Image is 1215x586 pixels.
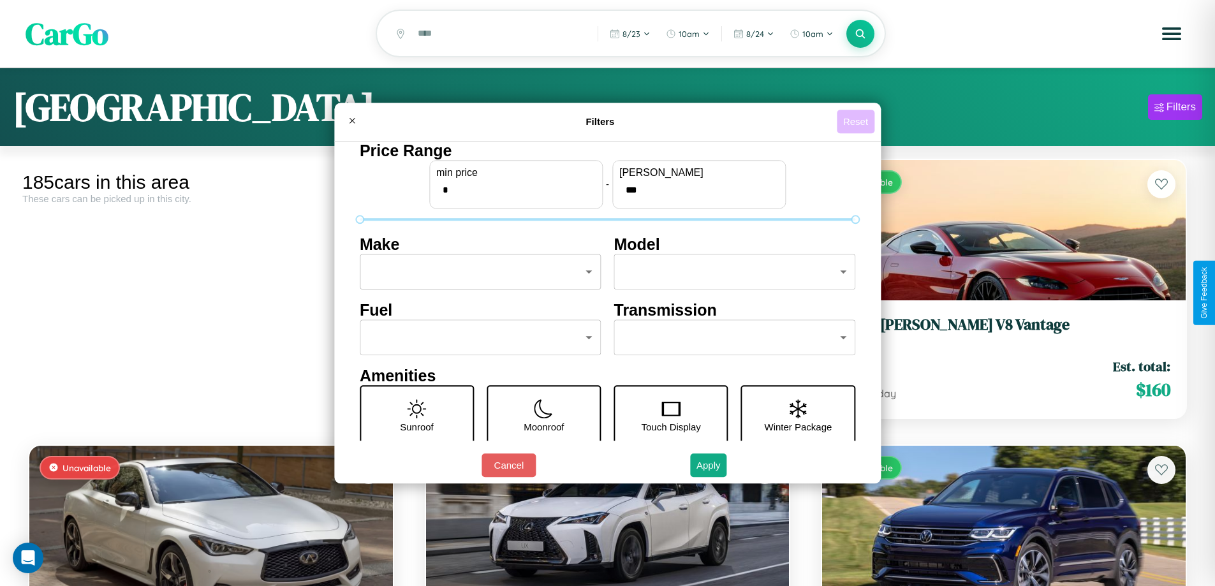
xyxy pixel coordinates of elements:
[22,193,400,204] div: These cars can be picked up in this city.
[837,316,1170,334] h3: Aston [PERSON_NAME] V8 Vantage
[802,29,823,39] span: 10am
[1136,377,1170,402] span: $ 160
[360,235,601,254] h4: Make
[436,167,596,179] label: min price
[603,24,657,44] button: 8/23
[622,29,640,39] span: 8 / 23
[63,462,111,473] span: Unavailable
[22,172,400,193] div: 185 cars in this area
[869,387,896,400] span: / day
[1200,267,1209,319] div: Give Feedback
[837,110,874,133] button: Reset
[364,116,837,127] h4: Filters
[400,418,434,436] p: Sunroof
[26,13,108,55] span: CarGo
[614,235,856,254] h4: Model
[360,367,855,385] h4: Amenities
[1148,94,1202,120] button: Filters
[690,453,727,477] button: Apply
[679,29,700,39] span: 10am
[360,301,601,319] h4: Fuel
[606,175,609,193] p: -
[482,453,536,477] button: Cancel
[524,418,564,436] p: Moonroof
[765,418,832,436] p: Winter Package
[13,81,375,133] h1: [GEOGRAPHIC_DATA]
[837,316,1170,347] a: Aston [PERSON_NAME] V8 Vantage2021
[360,142,855,160] h4: Price Range
[619,167,779,179] label: [PERSON_NAME]
[1167,101,1196,114] div: Filters
[641,418,700,436] p: Touch Display
[13,543,43,573] div: Open Intercom Messenger
[614,301,856,319] h4: Transmission
[727,24,781,44] button: 8/24
[1154,16,1189,52] button: Open menu
[1113,357,1170,376] span: Est. total:
[746,29,764,39] span: 8 / 24
[659,24,716,44] button: 10am
[783,24,840,44] button: 10am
